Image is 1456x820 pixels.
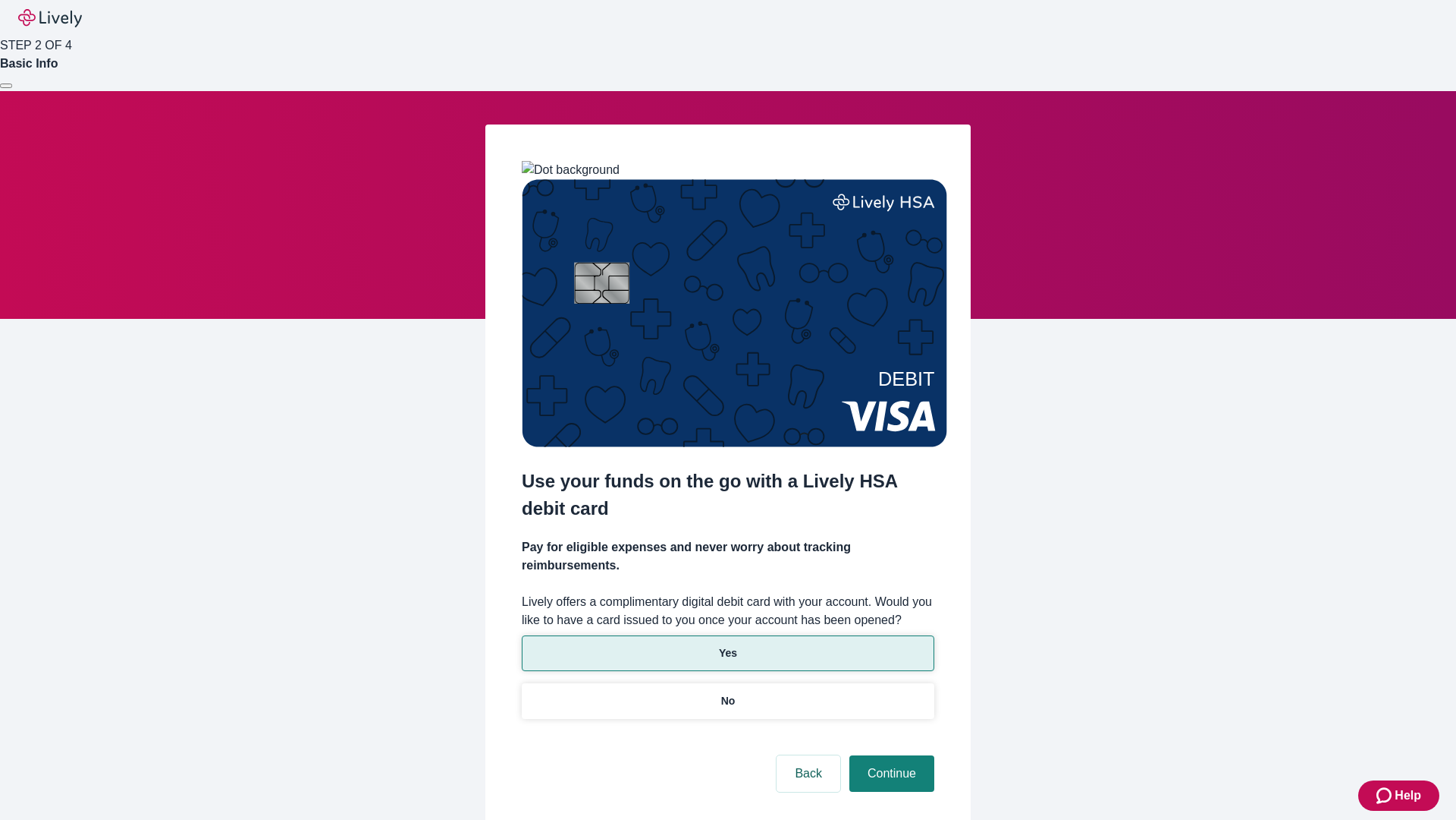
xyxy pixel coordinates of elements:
[522,635,934,671] button: Yes
[522,683,934,719] button: No
[522,593,934,629] label: Lively offers a complimentary digital debit card with your account. Would you like to have a card...
[777,755,840,792] button: Back
[719,645,737,661] p: Yes
[849,755,934,792] button: Continue
[522,179,947,447] img: Debit card
[1395,787,1421,805] span: Help
[522,538,934,575] h4: Pay for eligible expenses and never worry about tracking reimbursements.
[1358,781,1439,811] button: Zendesk support iconHelp
[721,693,736,709] p: No
[1376,787,1395,805] svg: Zendesk support icon
[18,9,82,27] img: Lively
[522,161,620,179] img: Dot background
[522,468,934,522] h2: Use your funds on the go with a Lively HSA debit card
